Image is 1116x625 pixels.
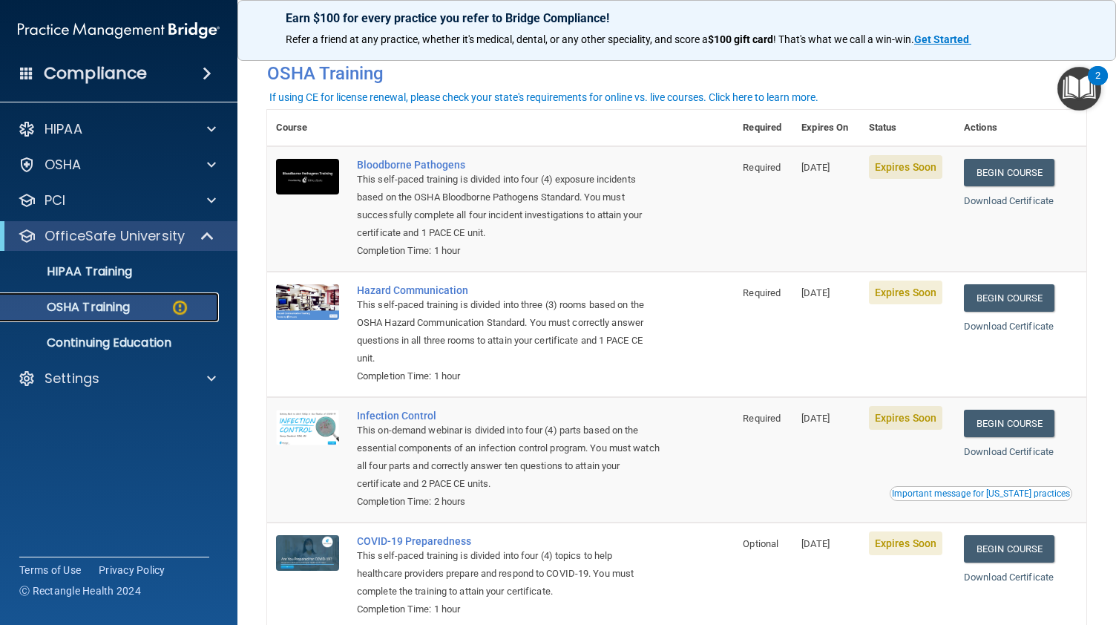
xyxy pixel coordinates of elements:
[801,538,830,549] span: [DATE]
[44,63,147,84] h4: Compliance
[269,92,818,102] div: If using CE for license renewal, please check your state's requirements for online vs. live cours...
[286,11,1068,25] p: Earn $100 for every practice you refer to Bridge Compliance!
[914,33,969,45] strong: Get Started
[18,156,216,174] a: OSHA
[964,410,1054,437] a: Begin Course
[99,563,165,577] a: Privacy Policy
[964,446,1054,457] a: Download Certificate
[869,281,942,304] span: Expires Soon
[964,321,1054,332] a: Download Certificate
[734,110,792,146] th: Required
[1095,76,1100,95] div: 2
[792,110,860,146] th: Expires On
[19,563,81,577] a: Terms of Use
[357,284,660,296] a: Hazard Communication
[267,110,348,146] th: Course
[914,33,971,45] a: Get Started
[801,162,830,173] span: [DATE]
[892,489,1070,498] div: Important message for [US_STATE] practices
[45,156,82,174] p: OSHA
[357,171,660,242] div: This self-paced training is divided into four (4) exposure incidents based on the OSHA Bloodborne...
[964,535,1054,563] a: Begin Course
[964,195,1054,206] a: Download Certificate
[743,413,781,424] span: Required
[357,493,660,511] div: Completion Time: 2 hours
[267,63,1086,84] h4: OSHA Training
[964,572,1054,583] a: Download Certificate
[869,155,942,179] span: Expires Soon
[10,336,212,350] p: Continuing Education
[357,535,660,547] a: COVID-19 Preparedness
[801,287,830,298] span: [DATE]
[10,300,130,315] p: OSHA Training
[19,583,141,598] span: Ⓒ Rectangle Health 2024
[18,192,216,209] a: PCI
[45,227,185,245] p: OfficeSafe University
[45,120,82,138] p: HIPAA
[18,370,216,387] a: Settings
[357,601,660,618] div: Completion Time: 1 hour
[357,547,660,601] div: This self-paced training is divided into four (4) topics to help healthcare providers prepare and...
[743,162,781,173] span: Required
[45,192,65,209] p: PCI
[357,296,660,367] div: This self-paced training is divided into three (3) rooms based on the OSHA Hazard Communication S...
[890,486,1072,501] button: Read this if you are a dental practitioner in the state of CA
[1057,67,1101,111] button: Open Resource Center, 2 new notifications
[743,287,781,298] span: Required
[708,33,773,45] strong: $100 gift card
[10,264,132,279] p: HIPAA Training
[964,284,1054,312] a: Begin Course
[18,16,220,45] img: PMB logo
[45,370,99,387] p: Settings
[18,227,215,245] a: OfficeSafe University
[357,159,660,171] a: Bloodborne Pathogens
[955,110,1086,146] th: Actions
[18,120,216,138] a: HIPAA
[964,159,1054,186] a: Begin Course
[357,242,660,260] div: Completion Time: 1 hour
[743,538,778,549] span: Optional
[860,110,955,146] th: Status
[869,406,942,430] span: Expires Soon
[357,367,660,385] div: Completion Time: 1 hour
[357,410,660,422] a: Infection Control
[267,90,821,105] button: If using CE for license renewal, please check your state's requirements for online vs. live cours...
[357,422,660,493] div: This on-demand webinar is divided into four (4) parts based on the essential components of an inf...
[801,413,830,424] span: [DATE]
[171,298,189,317] img: warning-circle.0cc9ac19.png
[773,33,914,45] span: ! That's what we call a win-win.
[286,33,708,45] span: Refer a friend at any practice, whether it's medical, dental, or any other speciality, and score a
[869,531,942,555] span: Expires Soon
